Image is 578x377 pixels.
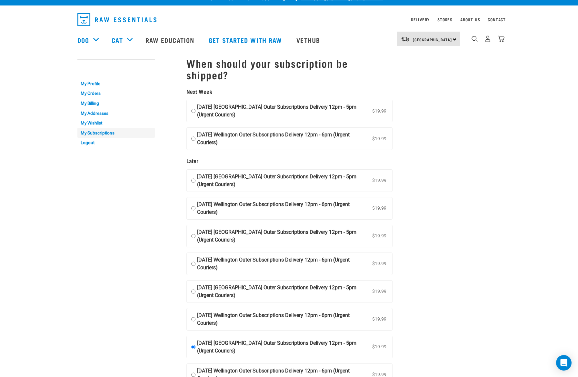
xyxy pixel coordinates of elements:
[77,98,155,108] a: My Billing
[186,158,393,164] h5: Later
[413,38,452,41] span: [GEOGRAPHIC_DATA]
[371,106,388,116] span: $19.99
[77,89,155,99] a: My Orders
[77,35,89,45] a: Dog
[191,173,195,188] input: [DATE] [GEOGRAPHIC_DATA] Outer Subscriptions Delivery 12pm - 5pm (Urgent Couriers) $19.99
[197,228,371,244] strong: [DATE] [GEOGRAPHIC_DATA] Outer Subscriptions Delivery 12pm - 5pm (Urgent Couriers)
[191,228,195,244] input: [DATE] [GEOGRAPHIC_DATA] Outer Subscriptions Delivery 12pm - 5pm (Urgent Couriers) $19.99
[437,18,453,21] a: Stores
[77,128,155,138] a: My Subscriptions
[197,284,371,299] strong: [DATE] [GEOGRAPHIC_DATA] Outer Subscriptions Delivery 12pm - 5pm (Urgent Couriers)
[72,11,506,29] nav: dropdown navigation
[77,66,109,69] a: My Account
[77,13,156,26] img: Raw Essentials Logo
[556,355,572,371] div: Open Intercom Messenger
[484,35,491,42] img: user.png
[191,312,195,327] input: [DATE] Wellington Outer Subscriptions Delivery 12pm - 6pm (Urgent Couriers) $19.99
[139,27,202,53] a: Raw Education
[197,131,371,146] strong: [DATE] Wellington Outer Subscriptions Delivery 12pm - 6pm (Urgent Couriers)
[371,231,388,241] span: $19.99
[488,18,506,21] a: Contact
[371,287,388,296] span: $19.99
[197,201,371,216] strong: [DATE] Wellington Outer Subscriptions Delivery 12pm - 6pm (Urgent Couriers)
[191,131,195,146] input: [DATE] Wellington Outer Subscriptions Delivery 12pm - 6pm (Urgent Couriers) $19.99
[371,134,388,144] span: $19.99
[498,35,504,42] img: home-icon@2x.png
[290,27,328,53] a: Vethub
[197,103,371,119] strong: [DATE] [GEOGRAPHIC_DATA] Outer Subscriptions Delivery 12pm - 5pm (Urgent Couriers)
[460,18,480,21] a: About Us
[191,284,195,299] input: [DATE] [GEOGRAPHIC_DATA] Outer Subscriptions Delivery 12pm - 5pm (Urgent Couriers) $19.99
[191,256,195,272] input: [DATE] Wellington Outer Subscriptions Delivery 12pm - 6pm (Urgent Couriers) $19.99
[371,203,388,213] span: $19.99
[191,201,195,216] input: [DATE] Wellington Outer Subscriptions Delivery 12pm - 6pm (Urgent Couriers) $19.99
[371,259,388,269] span: $19.99
[411,18,430,21] a: Delivery
[77,118,155,128] a: My Wishlist
[197,256,371,272] strong: [DATE] Wellington Outer Subscriptions Delivery 12pm - 6pm (Urgent Couriers)
[202,27,290,53] a: Get started with Raw
[186,57,393,81] h1: When should your subscription be shipped?
[197,339,371,355] strong: [DATE] [GEOGRAPHIC_DATA] Outer Subscriptions Delivery 12pm - 5pm (Urgent Couriers)
[77,79,155,89] a: My Profile
[371,314,388,324] span: $19.99
[191,339,195,355] input: [DATE] [GEOGRAPHIC_DATA] Outer Subscriptions Delivery 12pm - 5pm (Urgent Couriers) $19.99
[401,36,410,42] img: van-moving.png
[197,312,371,327] strong: [DATE] Wellington Outer Subscriptions Delivery 12pm - 6pm (Urgent Couriers)
[371,176,388,185] span: $19.99
[77,138,155,148] a: Logout
[191,103,195,119] input: [DATE] [GEOGRAPHIC_DATA] Outer Subscriptions Delivery 12pm - 5pm (Urgent Couriers) $19.99
[371,342,388,352] span: $19.99
[186,88,393,95] h5: Next Week
[77,108,155,118] a: My Addresses
[472,36,478,42] img: home-icon-1@2x.png
[197,173,371,188] strong: [DATE] [GEOGRAPHIC_DATA] Outer Subscriptions Delivery 12pm - 5pm (Urgent Couriers)
[112,35,123,45] a: Cat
